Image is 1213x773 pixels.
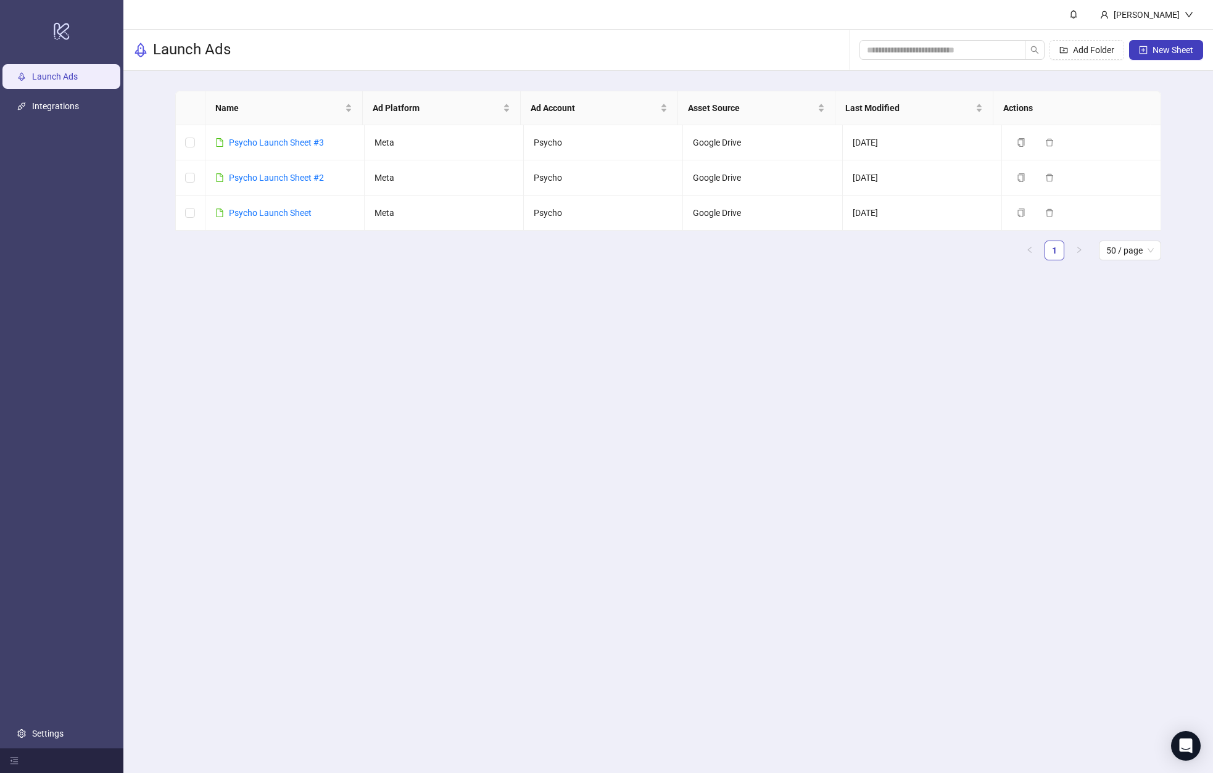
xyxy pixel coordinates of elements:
[133,43,148,57] span: rocket
[683,160,842,196] td: Google Drive
[1049,40,1124,60] button: Add Folder
[531,101,658,115] span: Ad Account
[1045,209,1054,217] span: delete
[1020,241,1040,260] li: Previous Page
[835,91,993,125] th: Last Modified
[521,91,678,125] th: Ad Account
[229,138,324,147] a: Psycho Launch Sheet #3
[1026,246,1033,254] span: left
[1109,8,1185,22] div: [PERSON_NAME]
[32,729,64,738] a: Settings
[524,196,683,231] td: Psycho
[1045,173,1054,182] span: delete
[215,138,224,147] span: file
[678,91,835,125] th: Asset Source
[1100,10,1109,19] span: user
[32,101,79,111] a: Integrations
[843,125,1002,160] td: [DATE]
[229,173,324,183] a: Psycho Launch Sheet #2
[1017,173,1025,182] span: copy
[1069,241,1089,260] li: Next Page
[1020,241,1040,260] button: left
[845,101,972,115] span: Last Modified
[153,40,231,60] h3: Launch Ads
[843,196,1002,231] td: [DATE]
[1017,138,1025,147] span: copy
[365,160,524,196] td: Meta
[524,125,683,160] td: Psycho
[365,125,524,160] td: Meta
[1075,246,1083,254] span: right
[683,125,842,160] td: Google Drive
[1059,46,1068,54] span: folder-add
[229,208,312,218] a: Psycho Launch Sheet
[683,196,842,231] td: Google Drive
[1129,40,1203,60] button: New Sheet
[1045,241,1064,260] a: 1
[1045,138,1054,147] span: delete
[215,209,224,217] span: file
[1139,46,1148,54] span: plus-square
[1185,10,1193,19] span: down
[215,101,342,115] span: Name
[373,101,500,115] span: Ad Platform
[1171,731,1201,761] div: Open Intercom Messenger
[1030,46,1039,54] span: search
[524,160,683,196] td: Psycho
[688,101,815,115] span: Asset Source
[32,72,78,81] a: Launch Ads
[1017,209,1025,217] span: copy
[1153,45,1193,55] span: New Sheet
[1106,241,1154,260] span: 50 / page
[843,160,1002,196] td: [DATE]
[1073,45,1114,55] span: Add Folder
[1069,10,1078,19] span: bell
[363,91,520,125] th: Ad Platform
[993,91,1151,125] th: Actions
[215,173,224,182] span: file
[1099,241,1161,260] div: Page Size
[365,196,524,231] td: Meta
[10,756,19,765] span: menu-fold
[205,91,363,125] th: Name
[1069,241,1089,260] button: right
